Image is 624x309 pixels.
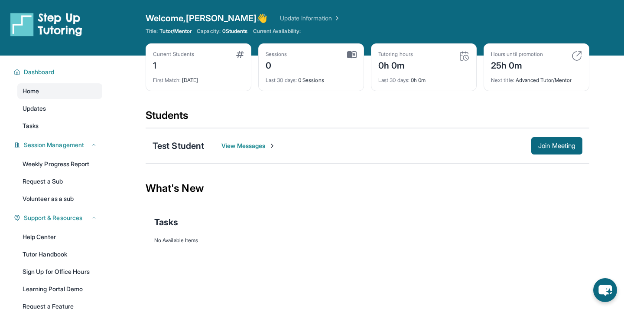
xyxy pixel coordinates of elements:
[154,216,178,228] span: Tasks
[17,247,102,262] a: Tutor Handbook
[23,104,46,113] span: Updates
[593,278,617,302] button: chat-button
[146,28,158,35] span: Title:
[153,58,194,72] div: 1
[20,214,97,222] button: Support & Resources
[23,87,39,95] span: Home
[269,142,276,149] img: Chevron-Right
[17,156,102,172] a: Weekly Progress Report
[17,118,102,134] a: Tasks
[146,169,589,207] div: What's New
[153,140,204,152] div: Test Student
[24,68,55,76] span: Dashboard
[572,51,582,61] img: card
[17,281,102,297] a: Learning Portal Demo
[17,174,102,189] a: Request a Sub
[10,12,82,36] img: logo
[221,141,276,150] span: View Messages
[154,237,581,244] div: No Available Items
[347,51,357,59] img: card
[491,51,543,58] div: Hours until promotion
[24,214,82,222] span: Support & Resources
[17,264,102,279] a: Sign Up for Office Hours
[17,191,102,207] a: Volunteer as a sub
[491,77,514,83] span: Next title :
[20,68,97,76] button: Dashboard
[378,51,413,58] div: Tutoring hours
[378,58,413,72] div: 0h 0m
[146,108,589,128] div: Students
[266,72,357,84] div: 0 Sessions
[332,14,341,23] img: Chevron Right
[459,51,469,61] img: card
[378,72,469,84] div: 0h 0m
[23,122,39,130] span: Tasks
[153,77,181,83] span: First Match :
[159,28,192,35] span: Tutor/Mentor
[24,141,84,149] span: Session Management
[153,51,194,58] div: Current Students
[17,101,102,116] a: Updates
[17,83,102,99] a: Home
[531,137,582,154] button: Join Meeting
[538,143,575,148] span: Join Meeting
[20,141,97,149] button: Session Management
[222,28,248,35] span: 0 Students
[266,51,287,58] div: Sessions
[153,72,244,84] div: [DATE]
[253,28,301,35] span: Current Availability:
[378,77,409,83] span: Last 30 days :
[236,51,244,58] img: card
[491,58,543,72] div: 25h 0m
[197,28,221,35] span: Capacity:
[491,72,582,84] div: Advanced Tutor/Mentor
[266,58,287,72] div: 0
[17,229,102,245] a: Help Center
[266,77,297,83] span: Last 30 days :
[280,14,341,23] a: Update Information
[146,12,268,24] span: Welcome, [PERSON_NAME] 👋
